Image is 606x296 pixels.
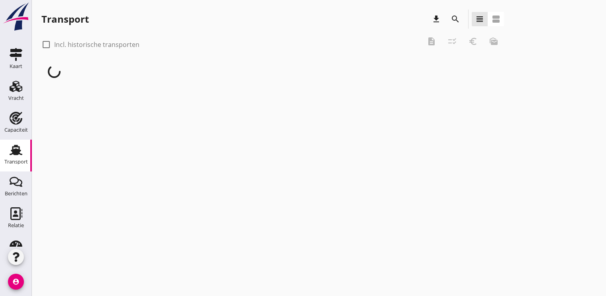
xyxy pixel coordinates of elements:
div: Relatie [8,223,24,228]
div: Capaciteit [4,127,28,132]
i: download [431,14,441,24]
label: Incl. historische transporten [54,41,139,49]
img: logo-small.a267ee39.svg [2,2,30,31]
div: Transport [41,13,89,25]
i: search [451,14,460,24]
div: Berichten [5,191,27,196]
div: Vracht [8,95,24,101]
div: Kaart [10,64,22,69]
i: view_headline [475,14,484,24]
i: view_agenda [491,14,501,24]
i: account_circle [8,274,24,290]
div: Transport [4,159,28,164]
